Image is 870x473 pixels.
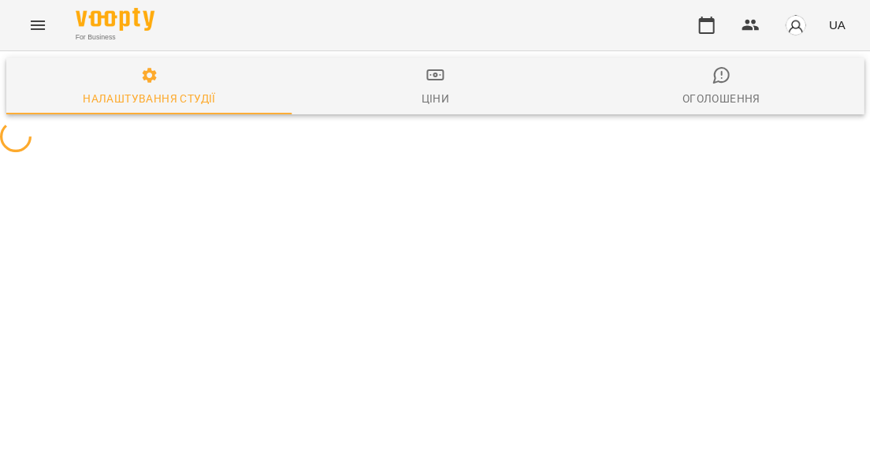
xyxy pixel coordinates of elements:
[784,14,806,36] img: avatar_s.png
[19,6,57,44] button: Menu
[828,17,845,33] span: UA
[76,32,154,43] span: For Business
[76,8,154,31] img: Voopty Logo
[682,89,760,108] div: Оголошення
[83,89,215,108] div: Налаштування студії
[822,10,851,39] button: UA
[421,89,449,108] div: Ціни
